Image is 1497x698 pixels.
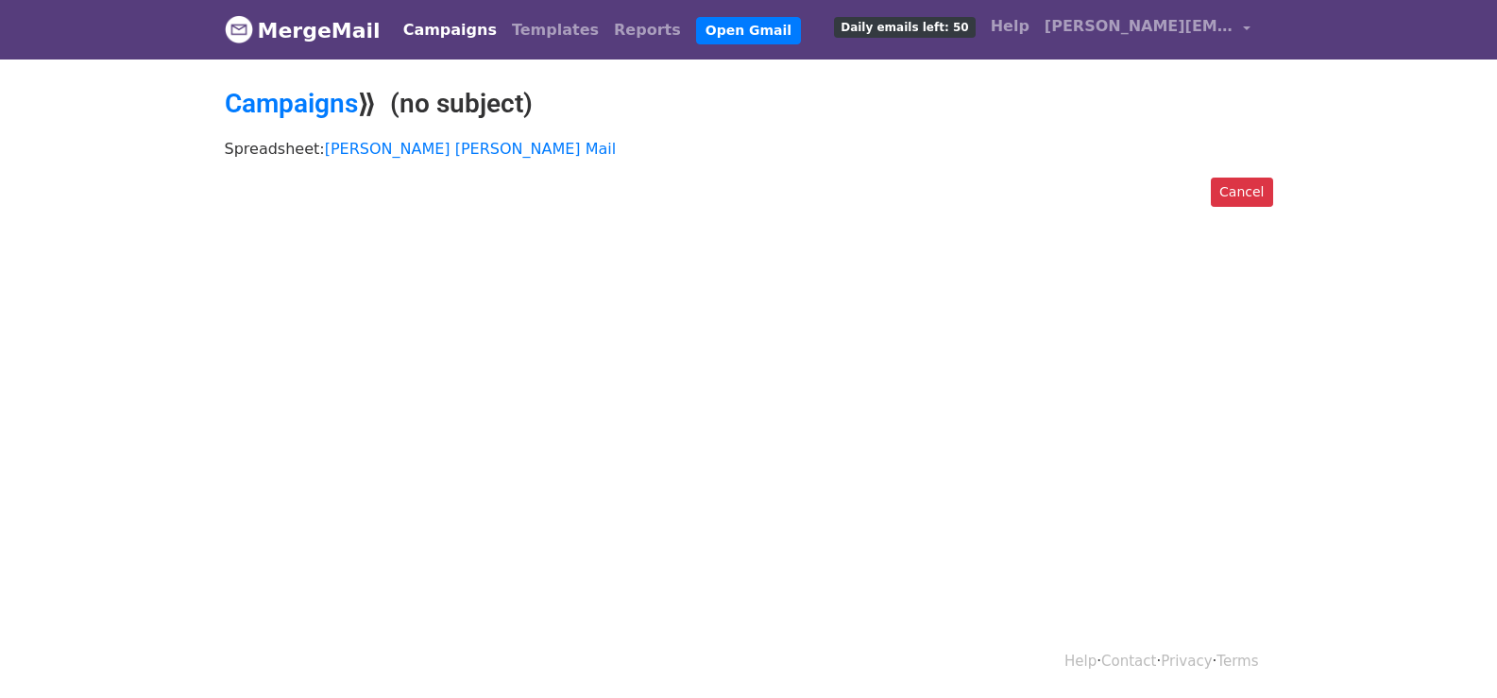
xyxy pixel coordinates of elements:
a: Privacy [1161,653,1212,670]
h2: ⟫ (no subject) [225,88,1273,120]
a: MergeMail [225,10,381,50]
img: MergeMail logo [225,15,253,43]
a: Contact [1101,653,1156,670]
a: Daily emails left: 50 [826,8,982,45]
a: Help [983,8,1037,45]
a: Open Gmail [696,17,801,44]
a: Reports [606,11,689,49]
p: Spreadsheet: [225,139,1273,159]
span: [PERSON_NAME][EMAIL_ADDRESS][DOMAIN_NAME] [1045,15,1233,38]
a: [PERSON_NAME][EMAIL_ADDRESS][DOMAIN_NAME] [1037,8,1258,52]
a: [PERSON_NAME] [PERSON_NAME] Mail [325,140,616,158]
a: Campaigns [396,11,504,49]
a: Cancel [1211,178,1272,207]
a: Help [1064,653,1097,670]
a: Templates [504,11,606,49]
span: Daily emails left: 50 [834,17,975,38]
a: Terms [1216,653,1258,670]
a: Campaigns [225,88,358,119]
